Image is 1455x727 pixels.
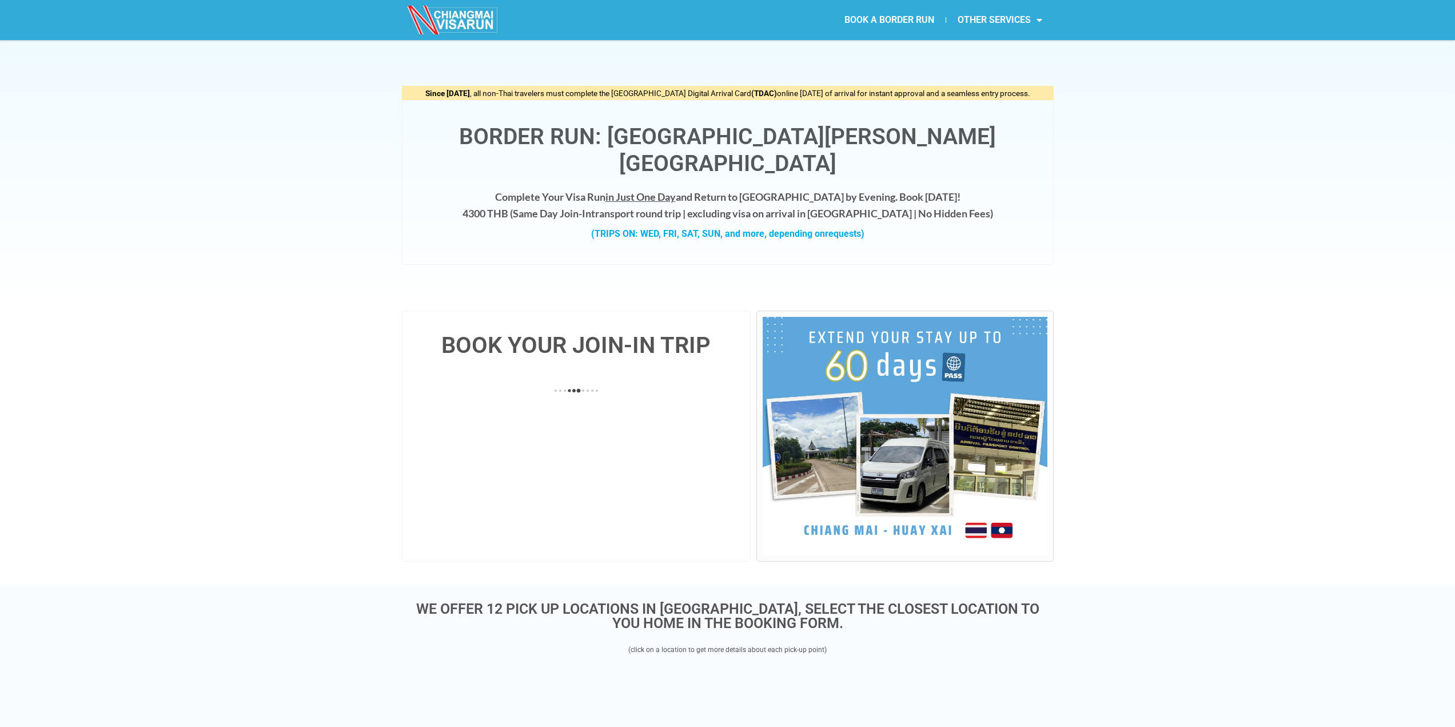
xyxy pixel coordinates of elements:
h4: Complete Your Visa Run and Return to [GEOGRAPHIC_DATA] by Evening. Book [DATE]! 4300 THB ( transp... [414,189,1042,222]
strong: (TRIPS ON: WED, FRI, SAT, SUN, and more, depending on [591,228,864,239]
span: requests) [825,228,864,239]
strong: (TDAC) [751,89,777,98]
strong: Since [DATE] [425,89,470,98]
a: BOOK A BORDER RUN [833,7,946,33]
strong: Same Day Join-In [513,207,591,220]
a: OTHER SERVICES [946,7,1054,33]
h4: BOOK YOUR JOIN-IN TRIP [414,334,739,357]
span: , all non-Thai travelers must complete the [GEOGRAPHIC_DATA] Digital Arrival Card online [DATE] o... [425,89,1030,98]
span: in Just One Day [605,190,676,203]
h1: Border Run: [GEOGRAPHIC_DATA][PERSON_NAME][GEOGRAPHIC_DATA] [414,124,1042,177]
h3: WE OFFER 12 PICK UP LOCATIONS IN [GEOGRAPHIC_DATA], SELECT THE CLOSEST LOCATION TO YOU HOME IN TH... [408,602,1048,630]
nav: Menu [728,7,1054,33]
span: (click on a location to get more details about each pick-up point) [628,646,827,654]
